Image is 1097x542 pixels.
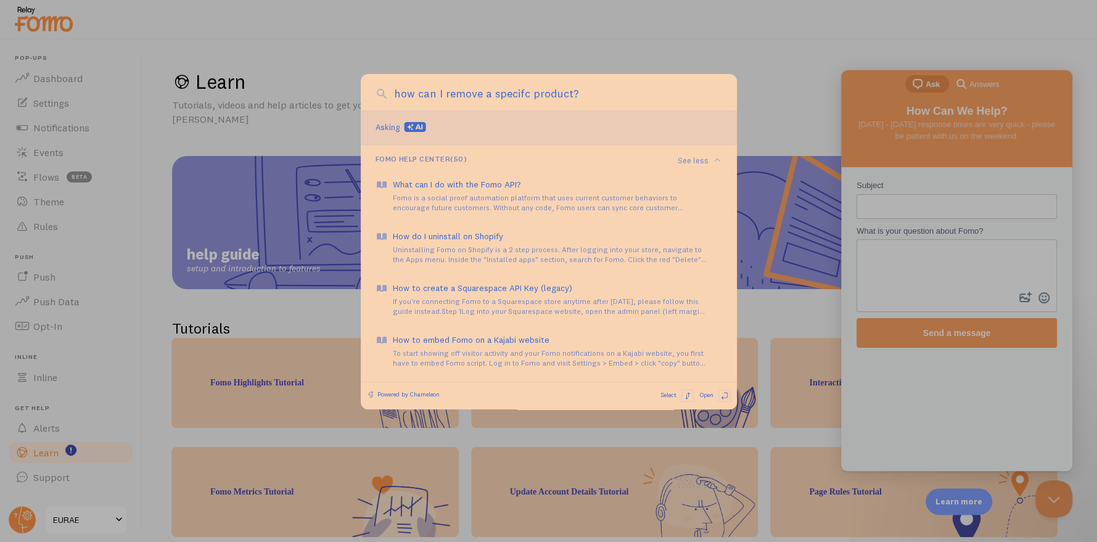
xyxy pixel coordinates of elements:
[367,377,731,429] a: How to add Fomo to a Thinkific course siteWe're proud to support Thinkific websites using Fomo. T...
[393,245,722,265] div: Uninstalling Fomo on Shopify is a 2 step process. After logging into your store, navigate to the ...
[393,334,722,346] div: How to embed Fomo on a Kajabi website
[17,170,215,219] textarea: What is your question about Fomo?
[15,248,216,277] button: Send a message
[660,389,676,402] span: Select
[393,193,722,213] div: Fomo is a social proof automation platform that uses current customer behaviors to encourage futu...
[393,230,722,242] div: How do I uninstall on Shopify
[377,390,440,398] span: Powered by Chameleon
[367,221,731,273] a: How do I uninstall on ShopifyUninstalling Fomo on Shopify is a 2 step process. After logging into...
[15,109,216,277] form: Contact form
[367,390,440,398] a: Powered by Chameleon
[393,348,722,368] div: To start showing off visitor activity and your Fomo notifications on a Kajabi website, you first ...
[393,282,722,294] div: How to create a Squarespace API Key (legacy)
[678,154,710,167] div: See less
[113,6,128,20] span: search-medium
[700,389,713,402] span: Open
[15,110,42,120] span: Subject
[82,258,150,268] span: Send a message
[175,218,194,237] button: Attach a file
[17,49,215,71] span: [DATE] - [DATE] response times are very quick - please be patient with us on the weekend.
[391,86,722,102] input: Search for help...
[376,154,467,167] div: Fomo Help Center ( 50 )
[367,325,731,377] a: How to embed Fomo on a Kajabi websiteTo start showing off visitor activity and your Fomo notifica...
[393,178,722,191] div: What can I do with the Fomo API?
[678,154,722,167] div: See less
[367,273,731,325] a: How to create a Squarespace API Key (legacy)If you're connecting Fomo to a Squarespace store anyt...
[15,156,142,165] span: What is your question about Fomo?
[376,122,400,132] span: Asking
[69,6,84,21] span: chat-square
[367,170,731,221] a: What can I do with the Fomo API?Fomo is a social proof automation platform that uses current cust...
[65,35,166,47] span: How Can We Help?
[84,8,99,20] span: Ask
[393,297,722,316] div: If you're connecting Fomo to a Squarespace store anytime after [DATE], please follow this guide i...
[194,218,212,237] button: Emoji Picker
[128,8,158,20] span: Answers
